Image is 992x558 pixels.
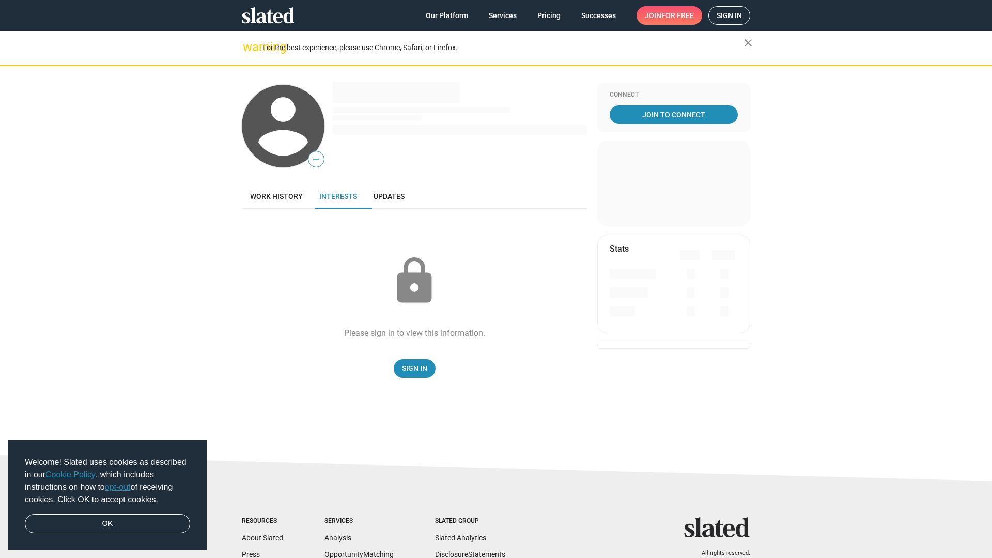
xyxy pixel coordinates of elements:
a: Successes [573,6,624,25]
span: Work history [250,192,303,200]
span: Pricing [537,6,561,25]
a: Sign in [708,6,750,25]
mat-icon: warning [243,41,255,53]
span: Services [489,6,517,25]
span: — [308,153,324,166]
mat-icon: lock [389,255,440,307]
a: Services [481,6,525,25]
mat-card-title: Stats [610,243,629,254]
a: Analysis [324,534,351,542]
span: Sign in [717,7,742,24]
a: Cookie Policy [45,470,96,479]
div: cookieconsent [8,440,207,550]
a: Work history [242,184,311,209]
div: Connect [610,91,738,99]
div: Please sign in to view this information. [344,328,485,338]
div: For the best experience, please use Chrome, Safari, or Firefox. [262,41,744,55]
div: Slated Group [435,517,505,525]
a: Pricing [529,6,569,25]
div: Services [324,517,394,525]
span: Join [645,6,694,25]
a: Join To Connect [610,105,738,124]
a: Sign In [394,359,436,378]
div: Resources [242,517,283,525]
a: Interests [311,184,365,209]
a: Joinfor free [637,6,702,25]
span: for free [661,6,694,25]
span: Updates [374,192,405,200]
a: Our Platform [417,6,476,25]
span: Our Platform [426,6,468,25]
a: Slated Analytics [435,534,486,542]
span: Join To Connect [612,105,736,124]
span: Sign In [402,359,427,378]
a: About Slated [242,534,283,542]
a: dismiss cookie message [25,514,190,534]
a: opt-out [105,483,131,491]
span: Interests [319,192,357,200]
span: Successes [581,6,616,25]
span: Welcome! Slated uses cookies as described in our , which includes instructions on how to of recei... [25,456,190,506]
mat-icon: close [742,37,754,49]
a: Updates [365,184,413,209]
